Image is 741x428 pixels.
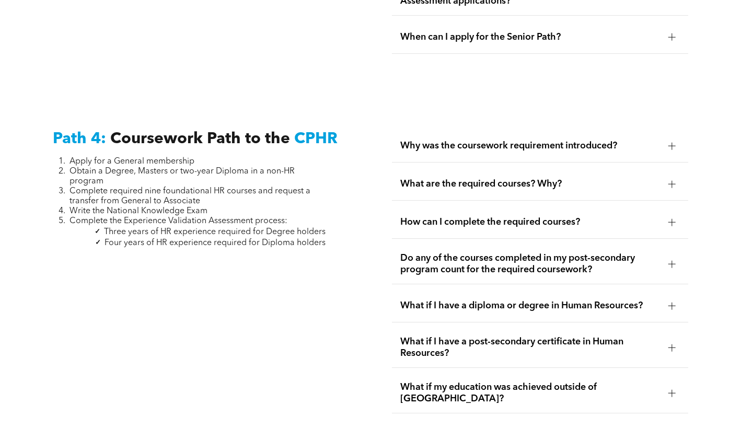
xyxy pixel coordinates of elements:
[105,239,326,247] span: Four years of HR experience required for Diploma holders
[70,207,207,215] span: Write the National Knowledge Exam
[110,131,290,147] span: Coursework Path to the
[400,336,660,359] span: What if I have a post-secondary certificate in Human Resources?
[294,131,338,147] span: CPHR
[104,228,326,236] span: Three years of HR experience required for Degree holders
[400,300,660,311] span: What if I have a diploma or degree in Human Resources?
[70,167,295,186] span: Obtain a Degree, Masters or two-year Diploma in a non-HR program
[400,178,660,190] span: What are the required courses? Why?
[400,31,660,43] span: When can I apply for the Senior Path?
[53,131,106,147] span: Path 4:
[400,381,660,404] span: What if my education was achieved outside of [GEOGRAPHIC_DATA]?
[400,140,660,152] span: Why was the coursework requirement introduced?
[70,217,287,225] span: Complete the Experience Validation Assessment process:
[70,187,310,205] span: Complete required nine foundational HR courses and request a transfer from General to Associate
[400,216,660,228] span: How can I complete the required courses?
[70,157,194,166] span: Apply for a General membership
[400,252,660,275] span: Do any of the courses completed in my post-secondary program count for the required coursework?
